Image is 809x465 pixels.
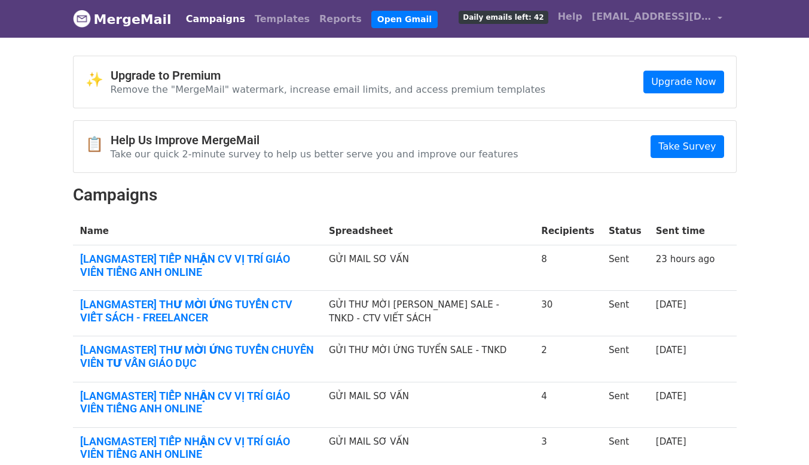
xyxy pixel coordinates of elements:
span: ✨ [86,71,111,89]
td: Sent [602,382,649,427]
a: Open Gmail [371,11,438,28]
td: GỬI THƯ MỜI [PERSON_NAME] SALE - TNKD - CTV VIẾT SÁCH [322,291,534,336]
td: Sent [602,291,649,336]
a: [DATE] [656,391,686,402]
th: Name [73,217,322,245]
th: Recipients [534,217,602,245]
td: GỬI MAIL SƠ VẤN [322,245,534,291]
h4: Upgrade to Premium [111,68,546,83]
td: GỬI MAIL SƠ VẤN [322,382,534,427]
a: [LANGMASTER] TIẾP NHẬN CV VỊ TRÍ GIÁO VIÊN TIẾNG ANH ONLINE [80,390,315,415]
a: MergeMail [73,7,172,32]
a: 23 hours ago [656,254,715,265]
a: [LANGMASTER] TIẾP NHẬN CV VỊ TRÍ GIÁO VIÊN TIẾNG ANH ONLINE [80,253,315,278]
a: [EMAIL_ADDRESS][DOMAIN_NAME] [587,5,727,33]
a: [LANGMASTER] THƯ MỜI ỨNG TUYỂN CHUYÊN VIÊN TƯ VẤN GIÁO DỤC [80,344,315,369]
img: MergeMail logo [73,10,91,28]
td: 4 [534,382,602,427]
span: [EMAIL_ADDRESS][DOMAIN_NAME] [592,10,712,24]
h2: Campaigns [73,185,737,205]
a: Campaigns [181,7,250,31]
span: Daily emails left: 42 [459,11,548,24]
a: [DATE] [656,436,686,447]
a: [DATE] [656,299,686,310]
p: Take our quick 2-minute survey to help us better serve you and improve our features [111,148,518,160]
a: Upgrade Now [643,71,723,93]
th: Status [602,217,649,245]
td: 30 [534,291,602,336]
td: 8 [534,245,602,291]
h4: Help Us Improve MergeMail [111,133,518,147]
a: [LANGMASTER] THƯ MỜI ỨNG TUYỂN CTV VIẾT SÁCH - FREELANCER [80,298,315,324]
a: Take Survey [651,135,723,158]
a: [DATE] [656,345,686,355]
a: Help [553,5,587,29]
a: [LANGMASTER] TIẾP NHẬN CV VỊ TRÍ GIÁO VIÊN TIẾNG ANH ONLINE [80,435,315,461]
a: Daily emails left: 42 [454,5,552,29]
span: 📋 [86,136,111,153]
a: Templates [250,7,315,31]
th: Spreadsheet [322,217,534,245]
th: Sent time [649,217,722,245]
td: Sent [602,245,649,291]
td: Sent [602,336,649,382]
td: 2 [534,336,602,382]
a: Reports [315,7,367,31]
p: Remove the "MergeMail" watermark, increase email limits, and access premium templates [111,83,546,96]
td: GỬI THƯ MỜI ỨNG TUYỂN SALE - TNKD [322,336,534,382]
